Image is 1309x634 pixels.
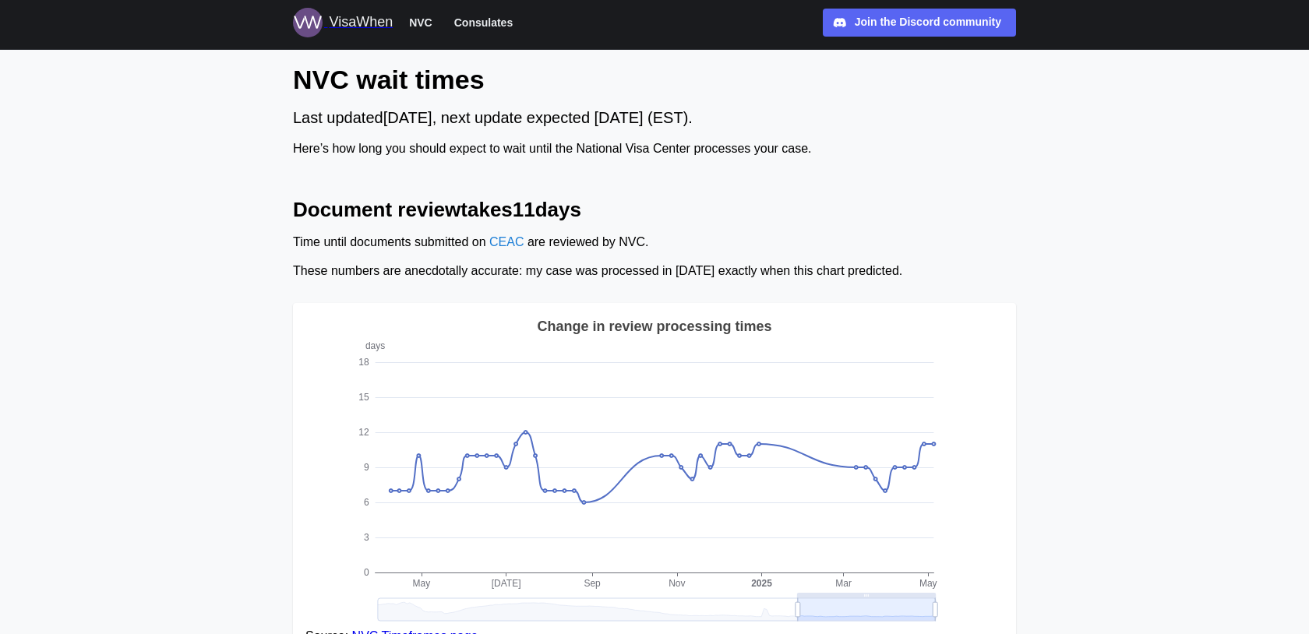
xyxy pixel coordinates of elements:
[669,578,685,589] text: Nov
[835,578,852,589] text: Mar
[447,12,520,33] button: Consulates
[919,578,937,589] text: May
[293,262,1016,281] div: These numbers are anecdotally accurate: my case was processed in [DATE] exactly when this chart p...
[293,196,1016,224] h2: Document review takes 11 days
[584,578,601,589] text: Sep
[537,319,771,334] text: Change in review processing times
[293,62,1016,97] h1: NVC wait times
[329,12,393,33] div: VisaWhen
[413,578,431,589] text: May
[293,8,323,37] img: Logo for VisaWhen
[489,235,524,248] a: CEAC
[492,578,521,589] text: [DATE]
[364,567,369,578] text: 0
[409,13,432,32] span: NVC
[855,14,1001,31] div: Join the Discord community
[365,340,385,351] text: days
[293,106,1016,130] div: Last updated [DATE] , next update expected [DATE] (EST).
[293,139,1016,159] div: Here’s how long you should expect to wait until the National Visa Center processes your case.
[358,392,369,403] text: 15
[364,532,369,543] text: 3
[358,427,369,438] text: 12
[402,12,439,33] button: NVC
[293,8,393,37] a: Logo for VisaWhen VisaWhen
[823,9,1016,37] a: Join the Discord community
[358,357,369,368] text: 18
[293,233,1016,252] div: Time until documents submitted on are reviewed by NVC.
[364,497,369,508] text: 6
[751,578,772,589] text: 2025
[364,462,369,473] text: 9
[454,13,513,32] span: Consulates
